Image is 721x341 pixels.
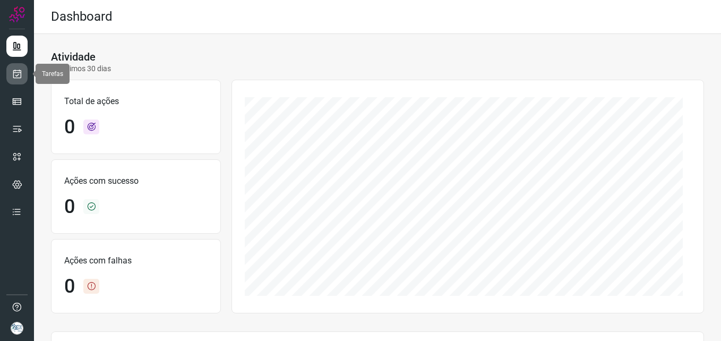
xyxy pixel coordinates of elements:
[51,50,96,63] h3: Atividade
[64,195,75,218] h1: 0
[51,63,111,74] p: Últimos 30 dias
[9,6,25,22] img: Logo
[11,322,23,335] img: 2df383a8bc393265737507963739eb71.PNG
[42,70,63,78] span: Tarefas
[64,254,208,267] p: Ações com falhas
[64,175,208,187] p: Ações com sucesso
[64,275,75,298] h1: 0
[64,116,75,139] h1: 0
[51,9,113,24] h2: Dashboard
[64,95,208,108] p: Total de ações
